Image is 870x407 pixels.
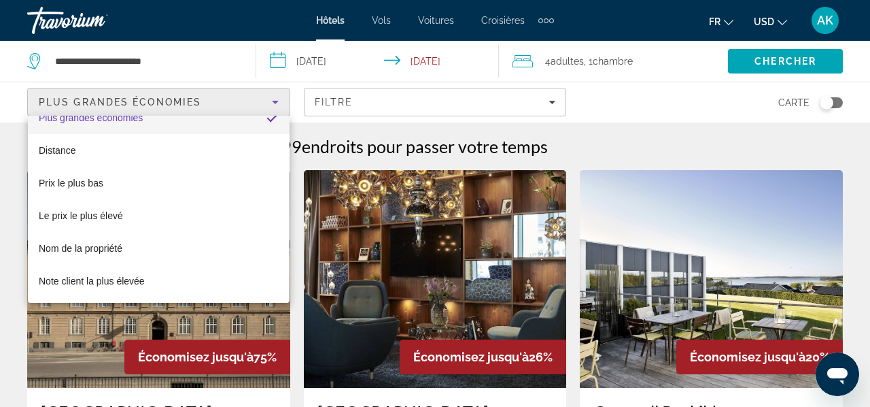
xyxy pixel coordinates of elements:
[39,112,143,123] span: Plus grandes économies
[39,210,123,221] span: Le prix le plus élevé
[28,116,290,303] div: Sort by
[816,353,859,396] iframe: Bouton de lancement de la fenêtre de messagerie
[39,243,122,254] span: Nom de la propriété
[39,276,145,287] span: Note client la plus élevée
[39,178,103,189] span: Prix le plus bas
[39,145,75,156] span: Distance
